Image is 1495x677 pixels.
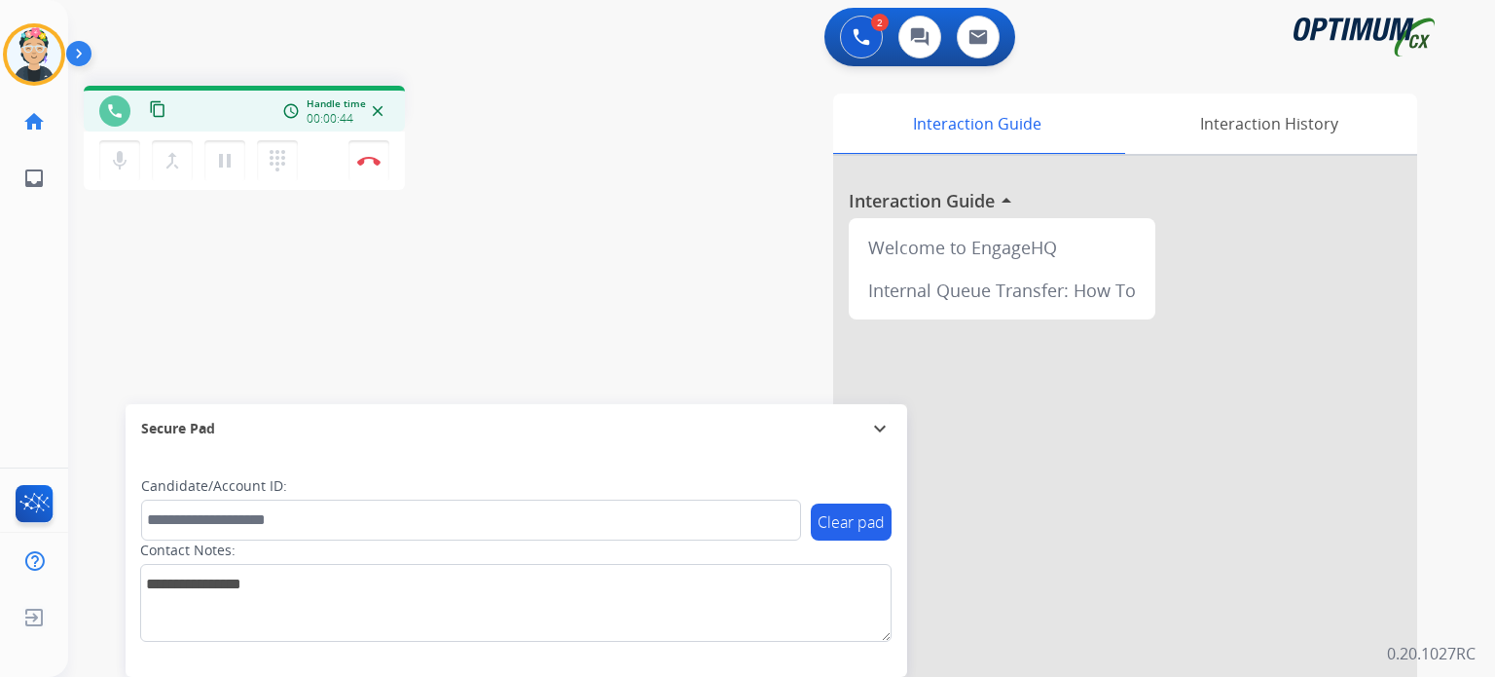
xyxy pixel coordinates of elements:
[7,27,61,82] img: avatar
[108,149,131,172] mat-icon: mic
[857,226,1148,269] div: Welcome to EngageHQ
[871,14,889,31] div: 2
[149,100,166,118] mat-icon: content_copy
[868,417,892,440] mat-icon: expand_more
[307,96,366,111] span: Handle time
[1120,94,1417,154] div: Interaction History
[857,269,1148,312] div: Internal Queue Transfer: How To
[369,102,386,120] mat-icon: close
[307,111,353,127] span: 00:00:44
[1387,642,1476,665] p: 0.20.1027RC
[22,167,46,190] mat-icon: inbox
[106,102,124,120] mat-icon: phone
[161,149,184,172] mat-icon: merge_type
[811,504,892,541] button: Clear pad
[357,156,381,166] img: control
[282,102,300,120] mat-icon: access_time
[266,149,289,172] mat-icon: dialpad
[833,94,1120,154] div: Interaction Guide
[213,149,237,172] mat-icon: pause
[141,476,287,496] label: Candidate/Account ID:
[22,110,46,133] mat-icon: home
[141,419,215,438] span: Secure Pad
[140,541,236,560] label: Contact Notes:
